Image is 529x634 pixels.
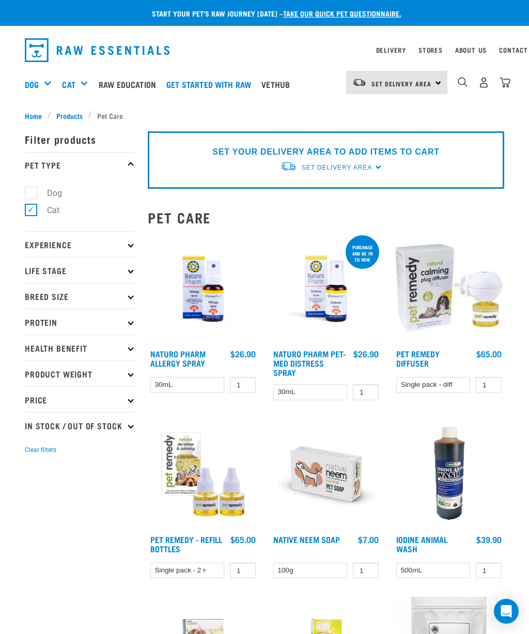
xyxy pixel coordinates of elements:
[455,48,487,52] a: About Us
[352,78,366,87] img: van-moving.png
[25,309,135,335] p: Protein
[476,535,502,544] div: $39.90
[51,110,88,121] a: Products
[358,535,379,544] div: $7.00
[30,204,64,217] label: Cat
[62,78,75,90] a: Cat
[25,110,48,121] a: Home
[353,349,379,358] div: $26.90
[17,34,512,66] nav: dropdown navigation
[371,82,431,85] span: Set Delivery Area
[150,351,206,365] a: Naturo Pharm Allergy Spray
[25,445,56,455] button: Clear filters
[25,231,135,257] p: Experience
[376,48,406,52] a: Delivery
[164,64,259,105] a: Get started with Raw
[396,351,440,365] a: Pet Remedy Diffuser
[259,64,298,105] a: Vethub
[150,537,222,551] a: Pet Remedy - Refill Bottles
[273,537,340,541] a: Native Neem Soap
[478,77,489,88] img: user.png
[302,164,372,171] span: Set Delivery Area
[25,78,39,90] a: Dog
[212,146,439,158] p: SET YOUR DELIVERY AREA TO ADD ITEMS TO CART
[346,239,379,267] div: Purchase and be in to win!
[25,412,135,438] p: In Stock / Out Of Stock
[230,535,256,544] div: $65.00
[230,377,256,393] input: 1
[280,161,297,172] img: van-moving.png
[25,110,42,121] span: Home
[25,126,135,152] p: Filter products
[25,386,135,412] p: Price
[273,351,346,374] a: Naturo Pharm Pet-Med Distress Spray
[56,110,83,121] span: Products
[25,360,135,386] p: Product Weight
[148,233,258,344] img: 2023 AUG RE Product1728
[148,209,504,225] h2: Pet Care
[500,77,510,88] img: home-icon@2x.png
[230,563,256,579] input: 1
[283,11,401,15] a: take our quick pet questionnaire.
[494,599,519,624] div: Open Intercom Messenger
[458,77,468,87] img: home-icon-1@2x.png
[476,377,502,393] input: 1
[418,48,443,52] a: Stores
[499,48,528,52] a: Contact
[25,283,135,309] p: Breed Size
[353,384,379,400] input: 1
[476,349,502,358] div: $65.00
[394,419,504,530] img: Iodine wash
[353,563,379,579] input: 1
[25,152,135,178] p: Pet Type
[476,563,502,579] input: 1
[25,38,169,62] img: Raw Essentials Logo
[394,233,504,344] img: Pet Remedy
[25,110,504,121] nav: breadcrumbs
[148,419,258,530] img: Pet remedy refills
[271,233,381,344] img: RE Product Shoot 2023 Nov8635
[25,257,135,283] p: Life Stage
[30,187,66,200] label: Dog
[271,419,381,530] img: Organic neem pet soap bar 100g green trading
[25,335,135,360] p: Health Benefit
[96,64,164,105] a: Raw Education
[396,537,447,551] a: Iodine Animal Wash
[230,349,256,358] div: $26.90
